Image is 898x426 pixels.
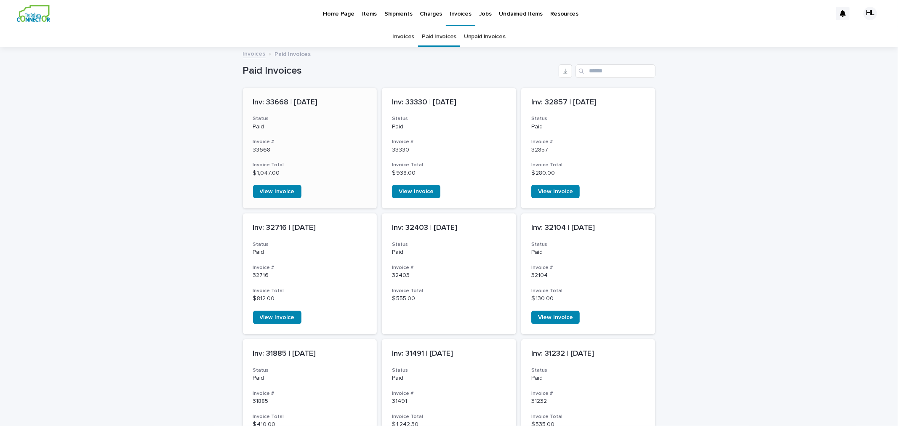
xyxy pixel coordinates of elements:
p: 31232 [531,398,645,405]
h3: Status [531,241,645,248]
p: $ 555.00 [392,295,506,302]
h3: Invoice Total [253,162,367,168]
p: Paid Invoices [275,49,311,58]
p: Paid [531,375,645,382]
p: Paid [253,375,367,382]
p: $ 812.00 [253,295,367,302]
p: Inv: 31885 | [DATE] [253,349,367,359]
p: $ 1,047.00 [253,170,367,177]
p: 31885 [253,398,367,405]
h3: Status [531,367,645,374]
a: View Invoice [392,185,440,198]
h3: Invoice Total [531,413,645,420]
span: View Invoice [538,314,573,320]
p: Inv: 31232 | [DATE] [531,349,645,359]
h3: Invoice Total [392,162,506,168]
a: Inv: 33668 | [DATE]StatusPaidInvoice #33668Invoice Total$ 1,047.00View Invoice [243,88,377,209]
h3: Status [392,241,506,248]
a: Inv: 33330 | [DATE]StatusPaidInvoice #33330Invoice Total$ 938.00View Invoice [382,88,516,209]
p: Inv: 32104 | [DATE] [531,224,645,233]
p: 32104 [531,272,645,279]
p: Paid [531,249,645,256]
a: View Invoice [531,311,580,324]
h3: Invoice # [531,390,645,397]
h3: Status [392,367,506,374]
p: Inv: 33668 | [DATE] [253,98,367,107]
p: Inv: 31491 | [DATE] [392,349,506,359]
h3: Status [253,115,367,122]
a: View Invoice [531,185,580,198]
h3: Invoice # [253,138,367,145]
span: View Invoice [260,189,295,194]
a: Inv: 32857 | [DATE]StatusPaidInvoice #32857Invoice Total$ 280.00View Invoice [521,88,656,209]
h3: Invoice # [392,390,506,397]
p: Inv: 32403 | [DATE] [392,224,506,233]
a: Invoices [243,48,266,58]
h3: Invoice # [253,390,367,397]
a: Inv: 32403 | [DATE]StatusPaidInvoice #32403Invoice Total$ 555.00 [382,213,516,334]
p: 32716 [253,272,367,279]
p: Paid [392,375,506,382]
input: Search [576,64,656,78]
p: 31491 [392,398,506,405]
p: 33668 [253,146,367,154]
a: View Invoice [253,185,301,198]
p: 33330 [392,146,506,154]
span: View Invoice [260,314,295,320]
img: aCWQmA6OSGG0Kwt8cj3c [17,5,50,22]
p: Inv: 33330 | [DATE] [392,98,506,107]
a: Inv: 32104 | [DATE]StatusPaidInvoice #32104Invoice Total$ 130.00View Invoice [521,213,656,334]
p: Inv: 32857 | [DATE] [531,98,645,107]
h3: Invoice Total [253,288,367,294]
p: Paid [253,249,367,256]
h3: Invoice # [531,138,645,145]
span: View Invoice [538,189,573,194]
a: Paid Invoices [422,27,456,47]
h3: Invoice Total [392,413,506,420]
h3: Invoice Total [531,162,645,168]
p: 32857 [531,146,645,154]
p: $ 280.00 [531,170,645,177]
h3: Status [253,367,367,374]
a: Unpaid Invoices [464,27,505,47]
h1: Paid Invoices [243,65,555,77]
div: HL [863,7,877,20]
p: Paid [392,249,506,256]
h3: Invoice Total [531,288,645,294]
h3: Invoice Total [392,288,506,294]
a: Inv: 32716 | [DATE]StatusPaidInvoice #32716Invoice Total$ 812.00View Invoice [243,213,377,334]
p: Paid [392,123,506,130]
h3: Invoice # [253,264,367,271]
p: $ 938.00 [392,170,506,177]
h3: Invoice # [531,264,645,271]
a: Invoices [393,27,415,47]
h3: Status [253,241,367,248]
p: 32403 [392,272,506,279]
p: Paid [531,123,645,130]
p: Inv: 32716 | [DATE] [253,224,367,233]
h3: Status [392,115,506,122]
p: $ 130.00 [531,295,645,302]
a: View Invoice [253,311,301,324]
h3: Status [531,115,645,122]
p: Paid [253,123,367,130]
span: View Invoice [399,189,434,194]
h3: Invoice # [392,138,506,145]
h3: Invoice Total [253,413,367,420]
h3: Invoice # [392,264,506,271]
